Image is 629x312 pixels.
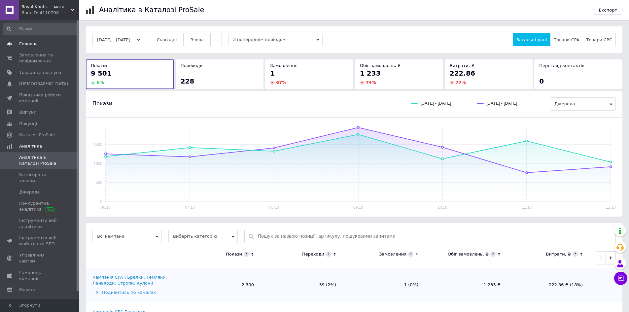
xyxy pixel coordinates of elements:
span: Покупці [19,121,37,127]
span: Загальні дані [516,37,547,42]
span: Категорії та товари [19,172,61,184]
div: Ваш ID: 4110798 [21,10,79,16]
td: 39 (2%) [261,268,343,302]
span: Аналітика [19,143,42,149]
span: Джерела [550,97,616,111]
span: [DEMOGRAPHIC_DATA] [19,81,68,87]
span: Інструменти веб-майстра та SEO [19,235,61,247]
div: Переходи [302,251,324,257]
button: Товари CPC [583,33,616,46]
span: Інструменти веб-аналітики [19,218,61,229]
span: Вчора [190,37,204,42]
td: 2 300 [178,268,261,302]
span: Маркет [19,287,36,293]
td: 222.86 ₴ (18%) [507,268,589,302]
text: 1000 [93,161,102,166]
button: Вчора [183,33,211,46]
span: Джерела [19,189,40,195]
span: 1 233 [360,69,381,77]
button: Сьогодні [150,33,184,46]
input: Пошук [3,23,78,35]
span: Товари CPC [586,37,612,42]
span: Налаштування [19,298,53,304]
span: Каталог ProSale [19,132,55,138]
span: Відгуки [19,109,36,115]
button: [DATE] - [DATE] [92,33,143,46]
text: 06.10 [101,205,111,210]
span: Покази [92,100,112,107]
span: Управління сайтом [19,252,61,264]
text: 09.10 [353,205,363,210]
span: 9 501 [91,69,112,77]
span: Замовлення та повідомлення [19,52,61,64]
text: 07.10 [185,205,195,210]
td: 1 (0%) [343,268,425,302]
span: Сьогодні [157,37,177,42]
span: Товари CPA [554,37,579,42]
span: Royal Knots — магазин авторських аксесуарів із паракорду [21,4,71,10]
span: Обіг замовлень, ₴ [360,63,401,68]
span: Виберіть категорію [168,230,238,243]
button: ... [210,33,222,46]
text: 08.10 [269,205,279,210]
span: З попереднім періодом [228,33,323,46]
span: Перегляд контактів [539,63,584,68]
span: Товари та послуги [19,70,61,76]
text: 10.10 [437,205,447,210]
span: 1 [270,69,275,77]
span: Експорт [599,8,617,13]
span: Показники роботи компанії [19,92,61,104]
button: Товари CPA [550,33,583,46]
span: Покази [91,63,107,68]
h1: Аналітика в Каталозі ProSale [99,6,204,14]
span: Замовлення [270,63,297,68]
span: 67 % [276,80,286,85]
text: 11.10 [522,205,532,210]
div: Покази [226,251,242,257]
span: Переходи [181,63,203,68]
span: Головна [19,41,38,47]
span: 77 % [456,80,466,85]
span: 6 % [97,80,104,85]
text: 500 [96,180,102,185]
button: Чат з покупцем [614,272,627,285]
div: Замовлення [379,251,406,257]
span: 222.86 [450,69,475,77]
button: Загальні дані [513,33,550,46]
text: 1500 [93,142,102,147]
div: Подивитись по каналах [92,290,177,295]
span: 74 % [366,80,376,85]
span: 0 [539,77,544,85]
span: Витрати, ₴ [450,63,475,68]
span: Конкурентна аналітика [19,200,61,212]
span: 228 [181,77,194,85]
span: Аналітика в Каталозі ProSale [19,155,61,166]
div: Обіг замовлень, ₴ [448,251,489,257]
div: Витрати, ₴ [546,251,571,257]
span: Гаманець компанії [19,270,61,282]
button: Експорт [594,5,623,15]
text: 0 [100,199,102,204]
div: Кампанія CPA \ Брелки, Темляки, Ланьярди, Стропи, Кулони [92,274,177,286]
input: Пошук за назвою позиції, артикулу, пошуковими запитами [258,230,612,243]
text: 12.10 [606,205,616,210]
span: Всі кампанії [92,230,162,243]
td: 1 233 ₴ [425,268,507,302]
span: ... [214,37,218,42]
